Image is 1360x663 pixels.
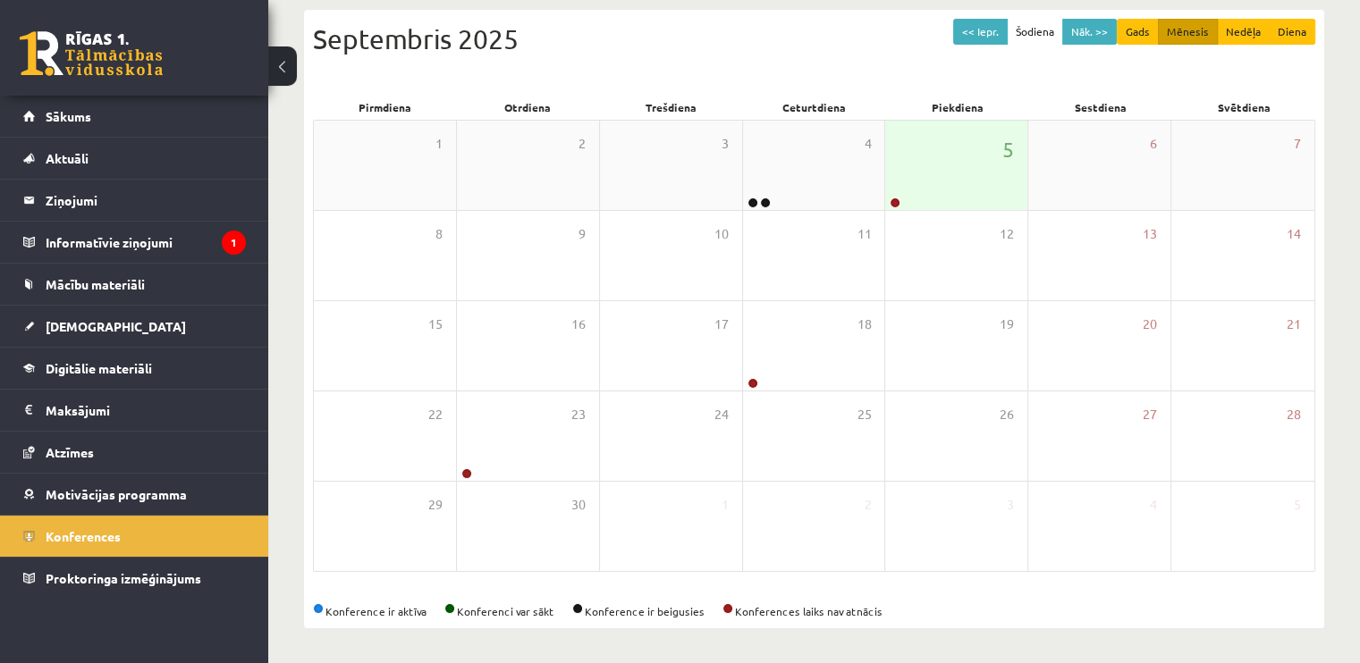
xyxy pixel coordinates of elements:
[1000,405,1014,424] span: 26
[435,134,443,154] span: 1
[1294,495,1301,515] span: 5
[1287,405,1301,424] span: 28
[23,264,246,305] a: Mācību materiāli
[222,231,246,255] i: 1
[435,224,443,244] span: 8
[1143,405,1157,424] span: 27
[428,315,443,334] span: 15
[23,138,246,179] a: Aktuāli
[714,315,729,334] span: 17
[428,405,443,424] span: 22
[1287,224,1301,244] span: 14
[1150,495,1157,515] span: 4
[886,95,1029,120] div: Piekdiena
[579,224,586,244] span: 9
[46,486,187,502] span: Motivācijas programma
[571,315,586,334] span: 16
[857,224,871,244] span: 11
[864,134,871,154] span: 4
[46,528,121,544] span: Konferences
[23,390,246,431] a: Maksājumi
[46,222,246,263] legend: Informatīvie ziņojumi
[864,495,871,515] span: 2
[722,134,729,154] span: 3
[1143,315,1157,334] span: 20
[857,315,871,334] span: 18
[579,134,586,154] span: 2
[428,495,443,515] span: 29
[46,318,186,334] span: [DEMOGRAPHIC_DATA]
[1000,315,1014,334] span: 19
[1007,495,1014,515] span: 3
[1143,224,1157,244] span: 13
[23,432,246,473] a: Atzīmes
[46,360,152,376] span: Digitālie materiāli
[46,570,201,586] span: Proktoringa izmēģinājums
[1294,134,1301,154] span: 7
[1150,134,1157,154] span: 6
[23,558,246,599] a: Proktoringa izmēģinājums
[46,444,94,460] span: Atzīmes
[313,603,1315,619] div: Konference ir aktīva Konferenci var sākt Konference ir beigusies Konferences laiks nav atnācis
[46,276,145,292] span: Mācību materiāli
[571,405,586,424] span: 23
[571,495,586,515] span: 30
[722,495,729,515] span: 1
[857,405,871,424] span: 25
[23,516,246,557] a: Konferences
[313,95,456,120] div: Pirmdiena
[20,31,163,76] a: Rīgas 1. Tālmācības vidusskola
[46,150,89,166] span: Aktuāli
[953,19,1008,45] button: << Iepr.
[23,348,246,389] a: Digitālie materiāli
[714,224,729,244] span: 10
[742,95,885,120] div: Ceturtdiena
[23,306,246,347] a: [DEMOGRAPHIC_DATA]
[23,96,246,137] a: Sākums
[23,222,246,263] a: Informatīvie ziņojumi1
[23,180,246,221] a: Ziņojumi
[1007,19,1063,45] button: Šodiena
[1217,19,1270,45] button: Nedēļa
[1269,19,1315,45] button: Diena
[714,405,729,424] span: 24
[1000,224,1014,244] span: 12
[46,390,246,431] legend: Maksājumi
[46,108,91,124] span: Sākums
[1158,19,1218,45] button: Mēnesis
[1117,19,1159,45] button: Gads
[1002,134,1014,164] span: 5
[313,19,1315,59] div: Septembris 2025
[1172,95,1315,120] div: Svētdiena
[456,95,599,120] div: Otrdiena
[46,180,246,221] legend: Ziņojumi
[599,95,742,120] div: Trešdiena
[23,474,246,515] a: Motivācijas programma
[1287,315,1301,334] span: 21
[1062,19,1117,45] button: Nāk. >>
[1029,95,1172,120] div: Sestdiena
